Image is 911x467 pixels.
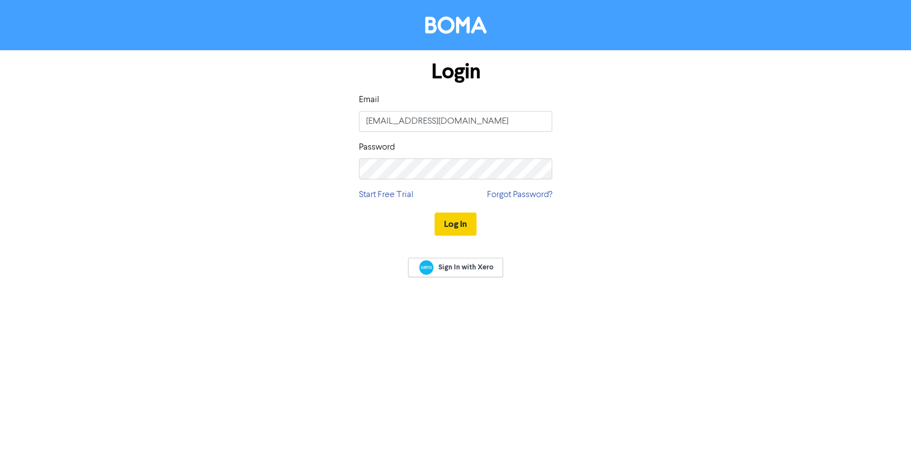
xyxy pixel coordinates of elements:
label: Email [359,93,379,107]
label: Password [359,141,395,154]
button: Log In [435,213,476,236]
img: BOMA Logo [425,17,486,34]
img: Xero logo [419,260,433,275]
a: Sign In with Xero [408,258,503,277]
span: Sign In with Xero [438,262,494,272]
a: Forgot Password? [487,188,552,201]
a: Start Free Trial [359,188,414,201]
h1: Login [359,59,552,84]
